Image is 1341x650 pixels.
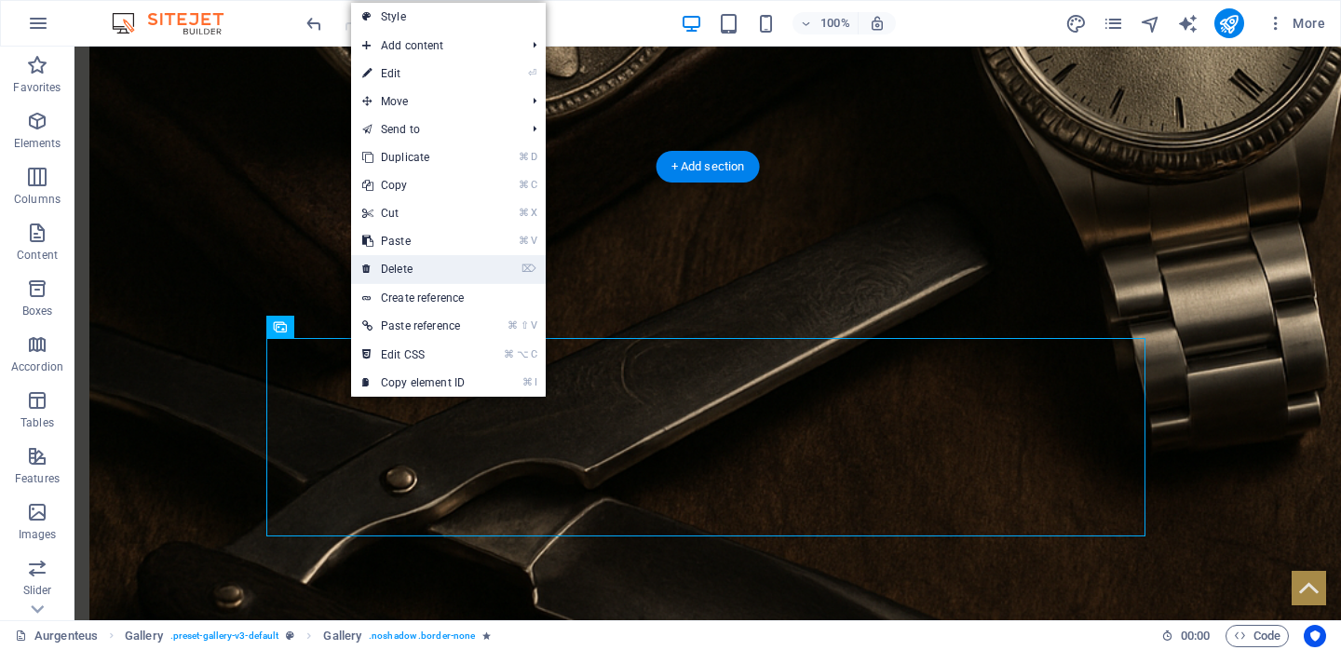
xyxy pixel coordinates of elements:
i: ⌘ [519,151,529,163]
button: Usercentrics [1304,625,1326,647]
p: Elements [14,136,61,151]
p: Columns [14,192,61,207]
p: Images [19,527,57,542]
i: Element contains an animation [482,630,491,641]
a: ⌘⇧VPaste reference [351,312,476,340]
span: Click to select. Double-click to edit [125,625,163,647]
nav: breadcrumb [125,625,491,647]
i: ⌘ [522,376,533,388]
span: Code [1234,625,1280,647]
h6: 100% [820,12,850,34]
a: ⌘CCopy [351,171,476,199]
span: 00 00 [1181,625,1210,647]
a: ⌦Delete [351,255,476,283]
p: Features [15,471,60,486]
i: I [535,376,536,388]
a: Click to cancel selection. Double-click to open Pages [15,625,98,647]
i: Undo: Edit headline (Ctrl+Z) [304,13,325,34]
i: ⌘ [508,319,518,332]
span: . noshadow .border-none [369,625,475,647]
span: Add content [351,32,518,60]
a: ⌘ICopy element ID [351,369,476,397]
button: pages [1103,12,1125,34]
i: ⌦ [521,263,536,275]
i: D [531,151,536,163]
a: ⏎Edit [351,60,476,88]
button: More [1259,8,1333,38]
button: undo [303,12,325,34]
i: Navigator [1140,13,1161,34]
i: ⌘ [504,348,514,360]
i: C [531,348,536,360]
h6: Session time [1161,625,1211,647]
i: Publish [1218,13,1239,34]
a: Create reference [351,284,546,312]
i: On resize automatically adjust zoom level to fit chosen device. [869,15,886,32]
i: V [531,235,536,247]
button: publish [1214,8,1244,38]
span: Move [351,88,518,115]
a: Style [351,3,546,31]
i: X [531,207,536,219]
a: ⌘DDuplicate [351,143,476,171]
p: Favorites [13,80,61,95]
i: ⇧ [521,319,529,332]
i: ⏎ [528,67,536,79]
i: ⌘ [519,179,529,191]
button: Code [1226,625,1289,647]
i: V [531,319,536,332]
p: Content [17,248,58,263]
i: ⌘ [519,235,529,247]
i: Pages (Ctrl+Alt+S) [1103,13,1124,34]
i: This element is a customizable preset [286,630,294,641]
i: ⌥ [517,348,529,360]
a: ⌘⌥CEdit CSS [351,341,476,369]
p: Accordion [11,359,63,374]
i: ⌘ [519,207,529,219]
button: navigator [1140,12,1162,34]
button: design [1065,12,1088,34]
i: C [531,179,536,191]
a: Send to [351,115,518,143]
span: . preset-gallery-v3-default [170,625,278,647]
p: Boxes [22,304,53,318]
div: + Add section [657,151,760,183]
p: Tables [20,415,54,430]
button: 100% [792,12,859,34]
a: ⌘VPaste [351,227,476,255]
a: ⌘XCut [351,199,476,227]
span: Click to select. Double-click to edit [323,625,361,647]
img: Editor Logo [107,12,247,34]
i: AI Writer [1177,13,1199,34]
span: More [1266,14,1325,33]
i: Design (Ctrl+Alt+Y) [1065,13,1087,34]
button: text_generator [1177,12,1199,34]
p: Slider [23,583,52,598]
span: : [1194,629,1197,643]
